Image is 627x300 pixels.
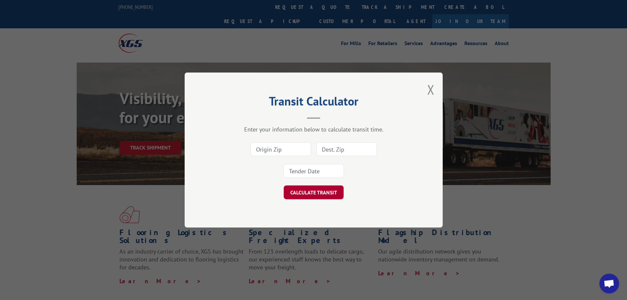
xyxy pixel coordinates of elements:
button: CALCULATE TRANSIT [284,185,344,199]
input: Origin Zip [250,142,311,156]
input: Tender Date [283,164,344,178]
h2: Transit Calculator [218,96,410,109]
button: Close modal [427,81,434,98]
input: Dest. Zip [316,142,377,156]
div: Enter your information below to calculate transit time. [218,125,410,133]
div: Open chat [599,274,619,293]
